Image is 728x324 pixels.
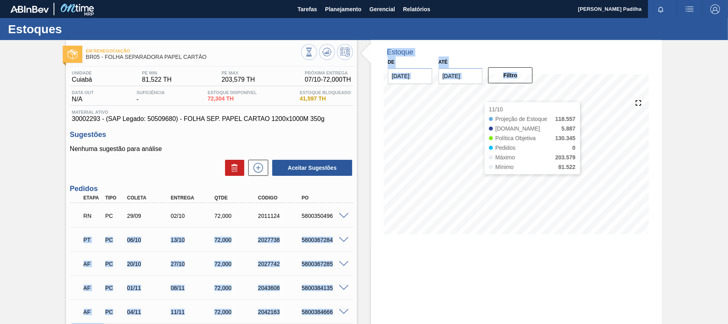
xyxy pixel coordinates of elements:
[103,195,126,201] div: Tipo
[212,261,261,267] div: 72,000
[82,279,104,297] div: Aguardando Faturamento
[212,195,261,201] div: Qtde
[72,110,351,115] span: Material ativo
[169,285,217,291] div: 08/11/2025
[72,70,92,75] span: Unidade
[169,309,217,315] div: 11/11/2025
[300,195,349,201] div: PO
[256,237,305,243] div: 2027738
[70,185,353,193] h3: Pedidos
[84,237,102,243] p: PT
[337,44,353,60] button: Programar Estoque
[169,237,217,243] div: 13/10/2025
[300,237,349,243] div: 5800367284
[103,285,126,291] div: Pedido de Compra
[72,115,351,123] span: 30002293 - (SAP Legado: 50509680) - FOLHA SEP. PAPEL CARTAO 1200x1000M 350g
[212,309,261,315] div: 72,000
[305,70,351,75] span: Próxima Entrega
[82,303,104,321] div: Aguardando Faturamento
[169,213,217,219] div: 02/10/2025
[125,309,174,315] div: 04/11/2025
[305,76,351,83] span: 07/10 - 72,000 TH
[244,160,268,176] div: Nova sugestão
[439,68,483,84] input: dd/mm/yyyy
[125,285,174,291] div: 01/11/2025
[300,261,349,267] div: 5800367285
[369,4,395,14] span: Gerencial
[84,261,102,267] p: AF
[256,195,305,201] div: Código
[82,231,104,249] div: Pedido em Trânsito
[300,96,351,102] span: 41,597 TH
[300,90,351,95] span: Estoque Bloqueado
[300,213,349,219] div: 5800350496
[68,49,78,59] img: Ícone
[388,59,395,65] label: De
[70,90,96,103] div: N/A
[256,213,305,219] div: 2011124
[125,237,174,243] div: 06/10/2025
[212,213,261,219] div: 72,000
[301,44,317,60] button: Visão Geral dos Estoques
[82,195,104,201] div: Etapa
[488,67,533,83] button: Filtro
[319,44,335,60] button: Atualizar Gráfico
[72,90,94,95] span: Data out
[84,285,102,291] p: AF
[325,4,361,14] span: Planejamento
[221,160,244,176] div: Excluir Sugestões
[256,285,305,291] div: 2043608
[256,261,305,267] div: 2027742
[403,4,430,14] span: Relatórios
[125,261,174,267] div: 20/10/2025
[439,59,448,65] label: Até
[648,4,674,15] button: Notificações
[387,48,413,56] div: Estoque
[207,96,257,102] span: 72,304 TH
[207,90,257,95] span: Estoque Disponível
[82,255,104,273] div: Aguardando Faturamento
[297,4,317,14] span: Tarefas
[84,213,102,219] p: RN
[212,237,261,243] div: 72,000
[72,76,92,83] span: Cuiabá
[221,76,255,83] span: 203,579 TH
[685,4,694,14] img: userActions
[8,24,150,34] h1: Estoques
[135,90,167,103] div: -
[125,195,174,201] div: Coleta
[103,213,126,219] div: Pedido de Compra
[142,76,172,83] span: 81,522 TH
[125,213,174,219] div: 29/09/2025
[70,145,353,153] p: Nenhuma sugestão para análise
[86,54,301,60] span: BR05 - FOLHA SEPARADORA PAPEL CARTÃO
[268,159,353,177] div: Aceitar Sugestões
[70,131,353,139] h3: Sugestões
[272,160,352,176] button: Aceitar Sugestões
[212,285,261,291] div: 72,000
[221,70,255,75] span: PE MAX
[84,309,102,315] p: AF
[388,68,432,84] input: dd/mm/yyyy
[103,261,126,267] div: Pedido de Compra
[169,261,217,267] div: 27/10/2025
[103,237,126,243] div: Pedido de Compra
[82,207,104,225] div: Em Renegociação
[710,4,720,14] img: Logout
[300,285,349,291] div: 5800384135
[256,309,305,315] div: 2042163
[142,70,172,75] span: PE MIN
[10,6,49,13] img: TNhmsLtSVTkK8tSr43FrP2fwEKptu5GPRR3wAAAABJRU5ErkJggg==
[103,309,126,315] div: Pedido de Compra
[169,195,217,201] div: Entrega
[300,309,349,315] div: 5800384666
[137,90,165,95] span: Suficiência
[86,48,301,53] span: Em Renegociação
